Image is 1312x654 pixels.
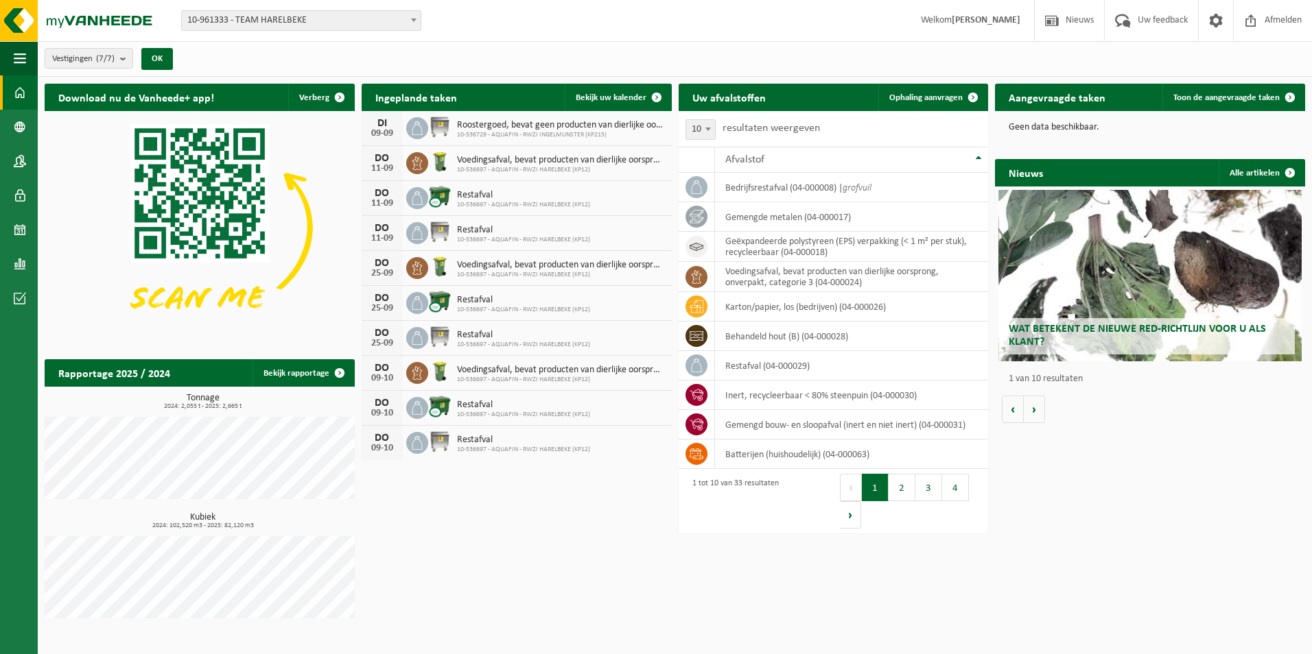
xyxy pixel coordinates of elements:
strong: [PERSON_NAME] [952,15,1020,25]
a: Bekijk uw kalender [565,84,670,111]
h2: Ingeplande taken [362,84,471,110]
span: Ophaling aanvragen [889,93,963,102]
span: Roostergoed, bevat geen producten van dierlijke oorsprong [457,120,665,131]
span: Restafval [457,295,590,306]
span: 10-536729 - AQUAFIN - RWZI INGELMUNSTER (KP215) [457,131,665,139]
button: Next [840,501,861,529]
span: Toon de aangevraagde taken [1173,93,1280,102]
div: 25-09 [368,339,396,348]
span: Vestigingen [52,49,115,69]
button: 4 [942,474,969,501]
span: Wat betekent de nieuwe RED-richtlijn voor u als klant? [1009,324,1266,348]
div: 11-09 [368,164,396,173]
span: 10-961333 - TEAM HARELBEKE [182,11,421,30]
span: 10-536697 - AQUAFIN - RWZI HARELBEKE (KP12) [457,341,590,349]
img: WB-1100-GAL-GY-01 [428,220,452,243]
div: 11-09 [368,234,396,243]
div: DO [368,398,396,409]
img: WB-0140-HPE-GN-50 [428,150,452,173]
button: Vorige [1002,396,1024,423]
img: WB-0140-HPE-GN-50 [428,360,452,383]
td: gemengde metalen (04-000017) [715,202,989,232]
span: 10-536697 - AQUAFIN - RWZI HARELBEKE (KP12) [457,376,665,384]
span: Verberg [299,93,329,102]
div: 09-10 [368,444,396,453]
span: 10 [686,119,716,140]
p: Geen data beschikbaar. [1009,123,1291,132]
span: 10-536697 - AQUAFIN - RWZI HARELBEKE (KP12) [457,446,590,454]
h2: Uw afvalstoffen [679,84,780,110]
td: geëxpandeerde polystyreen (EPS) verpakking (< 1 m² per stuk), recycleerbaar (04-000018) [715,232,989,262]
span: Restafval [457,225,590,236]
td: behandeld hout (B) (04-000028) [715,322,989,351]
img: WB-1100-GAL-GY-01 [428,325,452,348]
img: WB-1100-CU [428,395,452,418]
span: 10-536697 - AQUAFIN - RWZI HARELBEKE (KP12) [457,236,590,244]
button: OK [141,48,173,70]
p: 1 van 10 resultaten [1009,374,1298,384]
span: Afvalstof [725,154,764,165]
div: DO [368,188,396,199]
span: 10-536697 - AQUAFIN - RWZI HARELBEKE (KP12) [457,271,665,279]
span: 10-536697 - AQUAFIN - RWZI HARELBEKE (KP12) [457,306,590,314]
label: resultaten weergeven [723,123,820,134]
a: Toon de aangevraagde taken [1162,84,1304,111]
count: (7/7) [96,54,115,63]
span: Voedingsafval, bevat producten van dierlijke oorsprong, onverpakt, categorie 3 [457,260,665,271]
div: DI [368,118,396,129]
a: Alle artikelen [1219,159,1304,186]
td: voedingsafval, bevat producten van dierlijke oorsprong, onverpakt, categorie 3 (04-000024) [715,262,989,292]
div: DO [368,363,396,374]
div: DO [368,258,396,269]
td: batterijen (huishoudelijk) (04-000063) [715,439,989,469]
td: bedrijfsrestafval (04-000008) | [715,173,989,202]
td: gemengd bouw- en sloopafval (inert en niet inert) (04-000031) [715,410,989,439]
div: DO [368,433,396,444]
div: DO [368,153,396,164]
span: Restafval [457,330,590,341]
img: Download de VHEPlus App [45,111,355,343]
img: WB-1100-CU [428,185,452,208]
h2: Rapportage 2025 / 2024 [45,359,184,386]
div: 25-09 [368,304,396,313]
div: 09-10 [368,374,396,383]
button: Previous [840,474,862,501]
h2: Nieuws [995,159,1057,186]
a: Bekijk rapportage [253,359,353,387]
div: 09-10 [368,409,396,418]
img: WB-1100-GAL-GY-01 [428,430,452,453]
span: 10-961333 - TEAM HARELBEKE [181,10,421,31]
button: Verberg [288,84,353,111]
span: Voedingsafval, bevat producten van dierlijke oorsprong, onverpakt, categorie 3 [457,365,665,376]
span: 10-536697 - AQUAFIN - RWZI HARELBEKE (KP12) [457,166,665,174]
h2: Download nu de Vanheede+ app! [45,84,228,110]
button: Vestigingen(7/7) [45,48,133,69]
img: WB-0140-HPE-GN-50 [428,255,452,278]
div: 11-09 [368,199,396,208]
i: grofvuil [843,183,871,193]
button: 2 [889,474,915,501]
img: WB-1100-GAL-GY-01 [428,115,452,138]
div: 09-09 [368,129,396,138]
span: 2024: 2,055 t - 2025: 2,665 t [51,403,355,410]
td: restafval (04-000029) [715,351,989,380]
img: WB-1100-CU [428,290,452,313]
h2: Aangevraagde taken [995,84,1119,110]
span: Voedingsafval, bevat producten van dierlijke oorsprong, onverpakt, categorie 3 [457,155,665,166]
a: Wat betekent de nieuwe RED-richtlijn voor u als klant? [998,190,1302,361]
span: 10-536697 - AQUAFIN - RWZI HARELBEKE (KP12) [457,201,590,209]
span: Restafval [457,435,590,446]
div: DO [368,328,396,339]
button: Volgende [1024,396,1045,423]
button: 3 [915,474,942,501]
td: karton/papier, los (bedrijven) (04-000026) [715,292,989,322]
span: 2024: 102,520 m3 - 2025: 82,120 m3 [51,522,355,529]
div: 1 tot 10 van 33 resultaten [686,472,779,530]
span: Restafval [457,190,590,201]
a: Ophaling aanvragen [878,84,987,111]
h3: Tonnage [51,393,355,410]
h3: Kubiek [51,513,355,529]
span: Restafval [457,400,590,411]
span: 10-536697 - AQUAFIN - RWZI HARELBEKE (KP12) [457,411,590,419]
span: 10 [686,120,715,139]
